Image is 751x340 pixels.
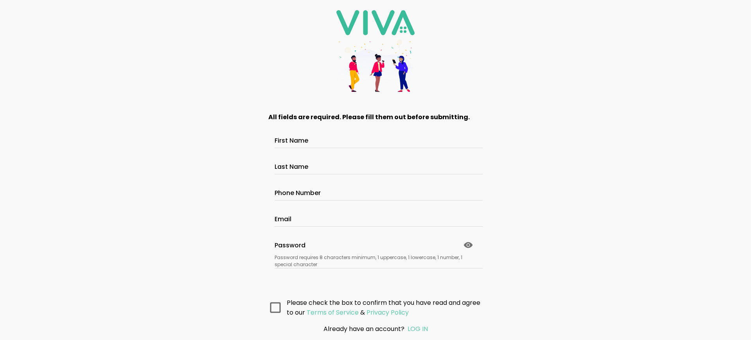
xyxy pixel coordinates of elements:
strong: All fields are required. Please fill them out before submitting. [268,113,470,122]
ion-col: Please check the box to confirm that you have read and agree to our & [285,296,485,319]
ion-text: Password requires 8 characters minimum, 1 uppercase, 1 lowercase, 1 number, 1 special character [275,254,476,268]
ion-text: Terms of Service [307,308,359,317]
div: Already have an account? [284,324,467,334]
a: LOG IN [408,324,428,333]
ion-text: Privacy Policy [367,308,409,317]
